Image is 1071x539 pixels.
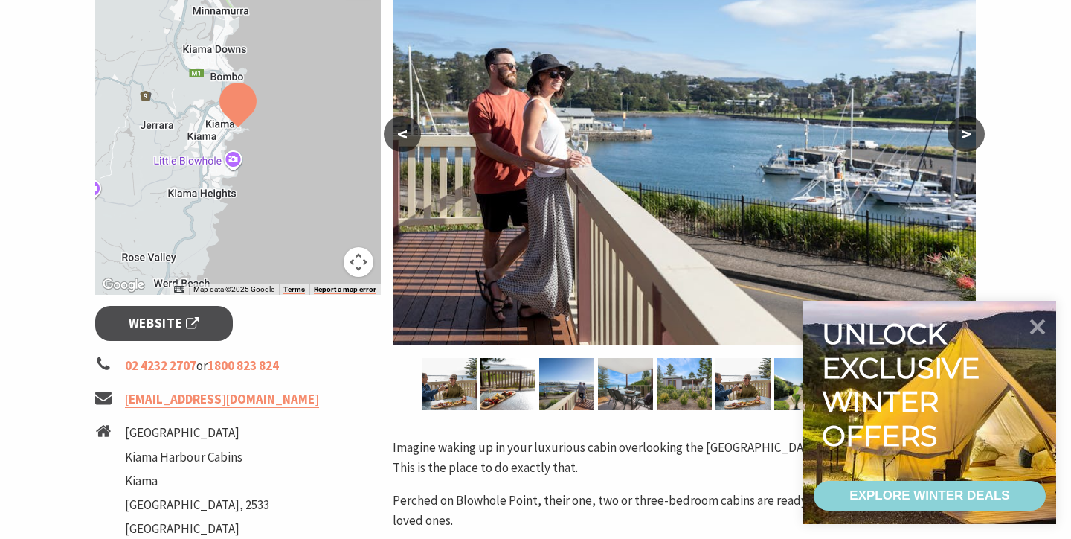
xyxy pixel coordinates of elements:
img: Couple toast [715,358,771,410]
div: Unlock exclusive winter offers [822,317,986,453]
a: Website [95,306,233,341]
a: 1800 823 824 [208,357,279,374]
a: Click to see this area on Google Maps [99,275,148,295]
li: Kiama [125,471,269,491]
img: Private balcony, ocean views [598,358,653,410]
button: > [948,116,985,152]
span: Website [129,313,200,334]
li: Kiama Harbour Cabins [125,447,269,468]
a: Report a map error [314,285,376,294]
a: 02 4232 2707 [125,357,196,374]
li: [GEOGRAPHIC_DATA] [125,423,269,443]
li: or [95,356,381,376]
img: Couple toast [422,358,477,410]
a: Terms [283,285,305,294]
span: Map data ©2025 Google [193,285,274,293]
img: Exterior at Kiama Harbour Cabins [657,358,712,410]
button: < [384,116,421,152]
div: EXPLORE WINTER DEALS [849,481,1009,511]
button: Keyboard shortcuts [174,284,184,295]
img: Kiama Harbour Cabins [774,358,829,410]
img: Google [99,275,148,295]
a: [EMAIL_ADDRESS][DOMAIN_NAME] [125,391,319,408]
img: Deck ocean view [480,358,535,410]
a: EXPLORE WINTER DEALS [814,481,1046,511]
p: Imagine waking up in your luxurious cabin overlooking the [GEOGRAPHIC_DATA] and [GEOGRAPHIC_DATA]... [393,438,976,478]
li: [GEOGRAPHIC_DATA] [125,519,269,539]
img: Large deck harbour [539,358,594,410]
li: [GEOGRAPHIC_DATA], 2533 [125,495,269,515]
button: Map camera controls [344,247,373,277]
p: Perched on Blowhole Point, their one, two or three-bedroom cabins are ready to captivate you and ... [393,491,976,531]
